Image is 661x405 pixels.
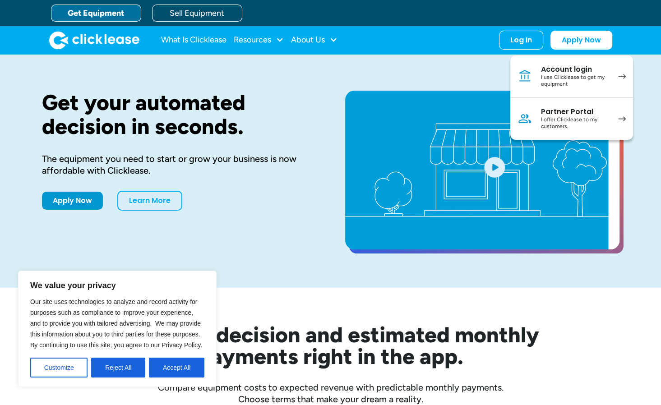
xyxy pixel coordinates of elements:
[117,191,182,211] a: Learn More
[30,358,88,377] button: Customize
[42,153,316,176] div: The equipment you need to start or grow your business is now affordable with Clicklease.
[541,74,609,88] div: I use Clicklease to get my equipment
[152,5,242,22] a: Sell Equipment
[42,91,316,138] h1: Get your automated decision in seconds.
[518,69,532,83] img: Bank icon
[510,36,532,45] div: Log In
[482,154,507,179] img: Blue play button logo on a light blue circular background
[550,31,612,50] a: Apply Now
[42,192,103,210] a: Apply Now
[161,31,226,49] a: What Is Clicklease
[541,65,609,74] div: Account login
[42,382,619,405] div: Compare equipment costs to expected revenue with predictable monthly payments. Choose terms that ...
[30,280,204,291] p: We value your privacy
[510,55,633,98] a: Account loginI use Clicklease to get my equipment
[91,358,145,377] button: Reject All
[291,31,337,49] div: About Us
[541,107,609,116] div: Partner Portal
[30,298,202,349] span: Our site uses technologies to analyze and record activity for purposes such as compliance to impr...
[510,55,633,140] nav: Log In
[149,358,204,377] button: Accept All
[78,324,583,367] h2: See your decision and estimated monthly payments right in the app.
[618,116,626,121] img: arrow
[518,111,532,126] img: Person icon
[49,31,139,49] a: home
[49,31,139,49] img: Clicklease logo
[541,116,609,130] div: I offer Clicklease to my customers.
[234,31,284,49] div: Resources
[18,271,217,387] div: We value your privacy
[618,74,626,79] img: arrow
[345,91,619,249] a: open lightbox
[510,98,633,140] a: Partner PortalI offer Clicklease to my customers.
[51,5,141,22] a: Get Equipment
